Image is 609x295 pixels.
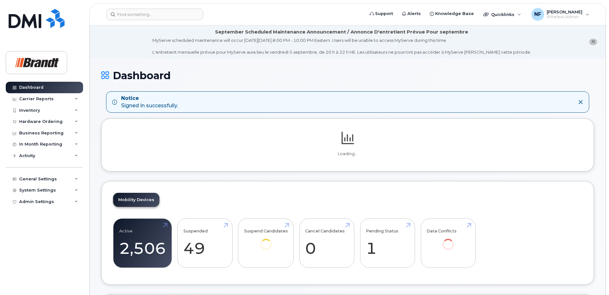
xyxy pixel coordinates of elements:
a: Pending Status 1 [366,222,409,264]
h1: Dashboard [101,70,594,81]
a: Data Conflicts [427,222,470,259]
div: Signed in successfully. [121,95,178,110]
strong: Notice [121,95,178,102]
a: Cancel Candidates 0 [305,222,348,264]
div: September Scheduled Maintenance Announcement / Annonce D'entretient Prévue Pour septembre [215,29,468,35]
a: Active 2,506 [119,222,166,264]
a: Suspend Candidates [244,222,288,259]
a: Suspended 49 [183,222,227,264]
a: Mobility Devices [113,193,159,207]
button: close notification [589,39,597,45]
p: Loading... [113,151,582,157]
div: MyServe scheduled maintenance will occur [DATE][DATE] 8:00 PM - 10:00 PM Eastern. Users will be u... [152,37,531,55]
